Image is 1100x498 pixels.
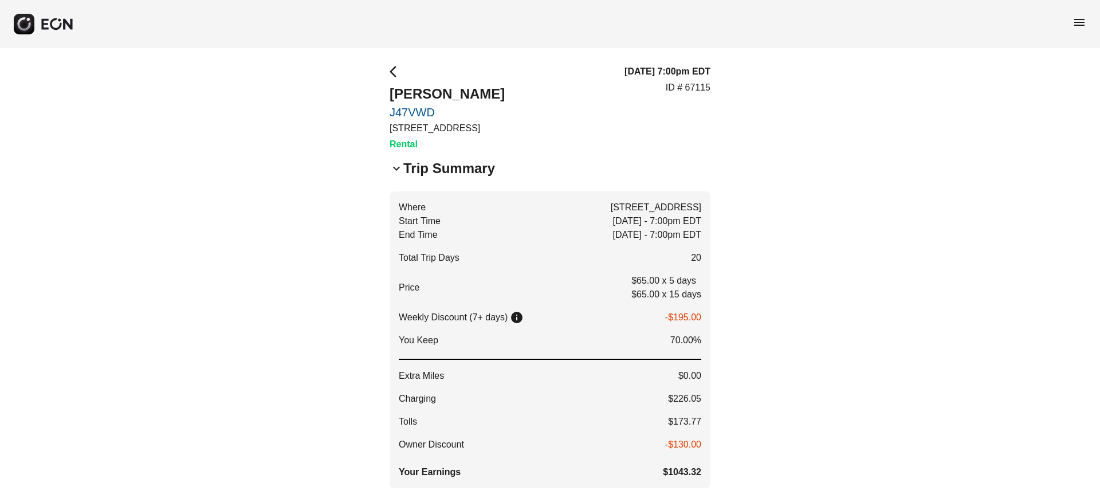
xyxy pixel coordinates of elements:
[1072,15,1086,29] span: menu
[670,334,701,347] span: 70.00%
[399,415,417,429] span: Tolls
[666,81,710,95] p: ID # 67115
[390,138,505,151] h3: Rental
[399,392,436,406] span: Charging
[399,369,444,383] span: Extra Miles
[390,65,403,79] span: arrow_back_ios
[403,159,495,178] h2: Trip Summary
[691,251,701,265] span: 20
[631,274,701,288] p: $65.00 x 5 days
[390,162,403,175] span: keyboard_arrow_down
[663,465,701,479] span: $1043.32
[399,201,426,214] span: Where
[399,214,441,228] span: Start Time
[399,465,461,479] span: Your Earnings
[613,214,701,228] span: [DATE] - 7:00pm EDT
[668,415,701,429] span: $173.77
[399,438,464,452] span: Owner Discount
[399,281,419,295] p: Price
[665,311,701,324] p: -$195.00
[613,228,701,242] span: [DATE] - 7:00pm EDT
[390,121,505,135] p: [STREET_ADDRESS]
[624,65,710,79] h3: [DATE] 7:00pm EDT
[399,251,459,265] span: Total Trip Days
[510,311,524,324] span: info
[399,311,508,324] p: Weekly Discount (7+ days)
[399,334,438,347] span: You Keep
[390,85,505,103] h2: [PERSON_NAME]
[390,191,710,488] button: Where[STREET_ADDRESS]Start Time[DATE] - 7:00pm EDTEnd Time[DATE] - 7:00pm EDTTotal Trip Days20Pri...
[631,288,701,301] p: $65.00 x 15 days
[668,392,701,406] span: $226.05
[390,105,505,119] a: J47VWD
[678,369,701,383] span: $0.00
[665,438,701,452] span: -$130.00
[611,201,701,214] span: [STREET_ADDRESS]
[399,228,438,242] span: End Time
